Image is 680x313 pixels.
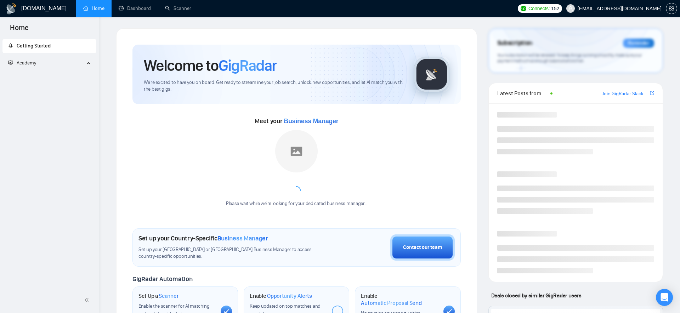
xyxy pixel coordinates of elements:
[666,6,677,11] span: setting
[602,90,648,98] a: Join GigRadar Slack Community
[403,244,442,251] div: Contact our team
[390,234,455,261] button: Contact our team
[267,292,312,300] span: Opportunity Alerts
[488,289,584,302] span: Deals closed by similar GigRadar users
[255,117,338,125] span: Meet your
[568,6,573,11] span: user
[17,60,36,66] span: Academy
[165,5,191,11] a: searchScanner
[666,3,677,14] button: setting
[521,6,526,11] img: upwork-logo.png
[144,79,403,93] span: We're excited to have you on board. Get ready to streamline your job search, unlock new opportuni...
[291,185,302,197] span: loading
[361,292,437,306] h1: Enable
[2,73,96,78] li: Academy Homepage
[497,52,642,64] span: Your subscription will be renewed. To keep things running smoothly, make sure your payment method...
[666,6,677,11] a: setting
[219,56,277,75] span: GigRadar
[144,56,277,75] h1: Welcome to
[8,43,13,48] span: rocket
[650,90,654,96] span: export
[551,5,559,12] span: 152
[414,57,449,92] img: gigradar-logo.png
[284,118,338,125] span: Business Manager
[138,246,328,260] span: Set up your [GEOGRAPHIC_DATA] or [GEOGRAPHIC_DATA] Business Manager to access country-specific op...
[17,43,51,49] span: Getting Started
[650,90,654,97] a: export
[8,60,13,65] span: fund-projection-screen
[623,39,654,48] div: Reminder
[528,5,550,12] span: Connects:
[275,130,318,172] img: placeholder.png
[138,234,268,242] h1: Set up your Country-Specific
[159,292,178,300] span: Scanner
[6,3,17,15] img: logo
[497,37,532,49] span: Subscription
[8,60,36,66] span: Academy
[2,39,96,53] li: Getting Started
[217,234,268,242] span: Business Manager
[656,289,673,306] div: Open Intercom Messenger
[83,5,104,11] a: homeHome
[222,200,372,207] div: Please wait while we're looking for your dedicated business manager...
[361,300,421,307] span: Automatic Proposal Send
[119,5,151,11] a: dashboardDashboard
[250,292,312,300] h1: Enable
[4,23,34,38] span: Home
[132,275,192,283] span: GigRadar Automation
[497,89,549,98] span: Latest Posts from the GigRadar Community
[138,292,178,300] h1: Set Up a
[84,296,91,303] span: double-left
